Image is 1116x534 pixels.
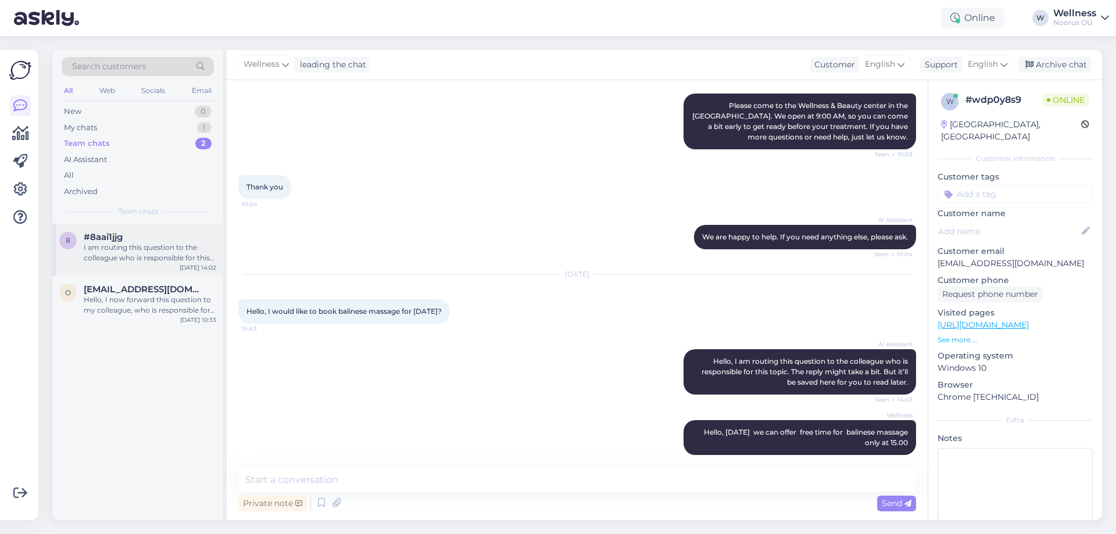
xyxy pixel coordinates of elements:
[946,97,954,106] span: w
[869,340,913,349] span: AI Assistant
[965,93,1042,107] div: # wdp0y8s9
[869,411,913,420] span: Wellness
[64,138,110,149] div: Team chats
[869,216,913,224] span: AI Assistant
[118,206,158,217] span: Team chats
[865,58,895,71] span: English
[1053,18,1096,27] div: Noorus OÜ
[189,83,214,98] div: Email
[84,295,216,316] div: Hello, I now forward this question to my colleague, who is responsible for this. The reply will b...
[238,496,307,511] div: Private note
[882,498,911,508] span: Send
[938,207,1093,220] p: Customer name
[9,59,31,81] img: Askly Logo
[704,428,911,447] span: Hello, [DATE] we can offer free time for balinese massage only at 15.00
[64,106,81,117] div: New
[97,83,117,98] div: Web
[938,362,1093,374] p: Windows 10
[869,250,913,259] span: Seen ✓ 10:04
[938,391,1093,403] p: Chrome [TECHNICAL_ID]
[197,122,212,134] div: 1
[938,415,1093,425] div: Extra
[62,83,75,98] div: All
[139,83,167,98] div: Socials
[692,101,910,141] span: Please come to the Wellness & Beauty center in the [GEOGRAPHIC_DATA]. We open at 9:00 AM, so you ...
[938,432,1093,445] p: Notes
[938,257,1093,270] p: [EMAIL_ADDRESS][DOMAIN_NAME]
[84,232,123,242] span: #8aai1jjg
[295,59,366,71] div: leading the chat
[64,122,97,134] div: My chats
[869,395,913,404] span: Seen ✓ 14:43
[246,307,442,316] span: Hello, I would like to book balinese massage for [DATE]?
[238,269,916,279] div: [DATE]
[702,232,908,241] span: We are happy to help. If you need anything else, please ask.
[244,58,280,71] span: Wellness
[64,154,107,166] div: AI Assistant
[64,186,98,198] div: Archived
[242,324,285,333] span: 14:43
[938,245,1093,257] p: Customer email
[938,335,1093,345] p: See more ...
[84,284,205,295] span: oksana9202@gmail.com
[65,288,71,297] span: o
[938,350,1093,362] p: Operating system
[938,225,1079,238] input: Add name
[66,236,70,245] span: 8
[64,170,74,181] div: All
[1053,9,1096,18] div: Wellness
[702,357,910,386] span: Hello, I am routing this question to the colleague who is responsible for this topic. The reply m...
[242,200,285,209] span: 10:04
[72,60,146,73] span: Search customers
[968,58,998,71] span: English
[869,150,913,159] span: Seen ✓ 10:03
[938,307,1093,319] p: Visited pages
[938,153,1093,164] div: Customer information
[869,456,913,464] span: 14:46
[938,379,1093,391] p: Browser
[920,59,958,71] div: Support
[938,286,1043,302] div: Request phone number
[1018,57,1092,73] div: Archive chat
[938,171,1093,183] p: Customer tags
[1053,9,1109,27] a: WellnessNoorus OÜ
[195,138,212,149] div: 2
[1032,10,1049,26] div: W
[180,263,216,272] div: [DATE] 14:02
[938,320,1029,330] a: [URL][DOMAIN_NAME]
[941,8,1004,28] div: Online
[941,119,1081,143] div: [GEOGRAPHIC_DATA], [GEOGRAPHIC_DATA]
[246,182,283,191] span: Thank you
[938,185,1093,203] input: Add a tag
[180,316,216,324] div: [DATE] 10:33
[195,106,212,117] div: 0
[1042,94,1089,106] span: Online
[84,242,216,263] div: I am routing this question to the colleague who is responsible for this topic. The reply might ta...
[938,274,1093,286] p: Customer phone
[810,59,855,71] div: Customer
